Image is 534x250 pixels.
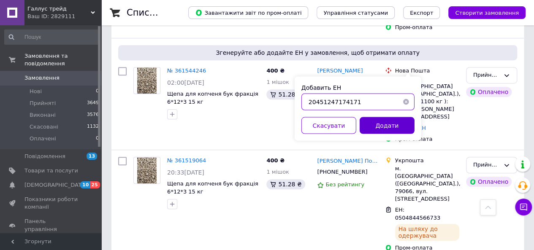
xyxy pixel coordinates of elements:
[24,74,60,82] span: Замовлення
[87,99,99,107] span: 3649
[87,111,99,119] span: 3576
[473,71,500,80] div: Прийнято
[127,8,212,18] h1: Список замовлень
[167,169,204,176] span: 20:33[DATE]
[24,52,101,67] span: Замовлення та повідомлення
[266,67,285,74] span: 400 ₴
[96,88,99,95] span: 0
[27,5,91,13] span: Галлус трейд
[398,93,415,110] button: Очистить
[395,165,459,203] div: м. [GEOGRAPHIC_DATA] ([GEOGRAPHIC_DATA].), 79066, вул. [STREET_ADDRESS]
[96,135,99,142] span: 0
[80,181,90,188] span: 10
[90,181,100,188] span: 25
[24,196,78,211] span: Показники роботи компанії
[30,111,56,119] span: Виконані
[137,157,157,183] img: Фото товару
[167,180,258,195] a: Щепа для копченя бук фракція 6*12*3 15 кг
[403,6,440,19] button: Експорт
[301,84,341,91] label: Добавить ЕН
[167,157,206,164] a: № 361519064
[317,6,395,19] button: Управління статусами
[395,207,441,221] span: ЕН: 0504844566733
[195,9,301,16] span: Завантажити звіт по пром-оплаті
[466,177,512,187] div: Оплачено
[395,75,459,121] div: м. [GEOGRAPHIC_DATA] ([GEOGRAPHIC_DATA].), №10 (до 1100 кг ): вул. [PERSON_NAME][STREET_ADDRESS]
[301,117,356,134] button: Скасувати
[395,157,459,164] div: Укрпошта
[30,99,56,107] span: Прийняті
[455,10,519,16] span: Створити замовлення
[317,67,363,75] a: [PERSON_NAME]
[137,67,157,94] img: Фото товару
[266,89,305,99] div: 51.28 ₴
[133,67,160,94] a: Фото товару
[133,157,160,184] a: Фото товару
[122,48,514,57] span: Згенеруйте або додайте ЕН у замовлення, щоб отримати оплату
[315,167,369,177] div: [PHONE_NUMBER]
[266,157,285,164] span: 400 ₴
[515,199,532,215] button: Чат з покупцем
[24,167,78,175] span: Товари та послуги
[30,135,56,142] span: Оплачені
[325,181,364,188] span: Без рейтингу
[448,6,526,19] button: Створити замовлення
[266,169,289,175] span: 1 мішок
[188,6,308,19] button: Завантажити звіт по пром-оплаті
[87,123,99,131] span: 1132
[266,179,305,189] div: 51.28 ₴
[4,30,100,45] input: Пошук
[395,24,459,31] div: Пром-оплата
[395,67,459,75] div: Нова Пошта
[27,13,101,20] div: Ваш ID: 2829111
[30,88,42,95] span: Нові
[167,67,206,74] a: № 361544246
[266,79,289,85] span: 1 мішок
[473,161,500,169] div: Прийнято
[410,10,434,16] span: Експорт
[395,135,459,143] div: Пром-оплата
[466,87,512,97] div: Оплачено
[24,218,78,233] span: Панель управління
[323,10,388,16] span: Управління статусами
[30,123,58,131] span: Скасовані
[24,181,87,189] span: [DEMOGRAPHIC_DATA]
[167,91,258,105] a: Щепа для копченя бук фракція 6*12*3 15 кг
[87,153,97,160] span: 13
[317,157,378,165] a: [PERSON_NAME] Подгатець
[167,79,204,86] span: 02:00[DATE]
[360,117,415,134] button: Додати
[24,153,65,160] span: Повідомлення
[440,9,526,16] a: Створити замовлення
[395,224,459,241] div: На шляху до одержувача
